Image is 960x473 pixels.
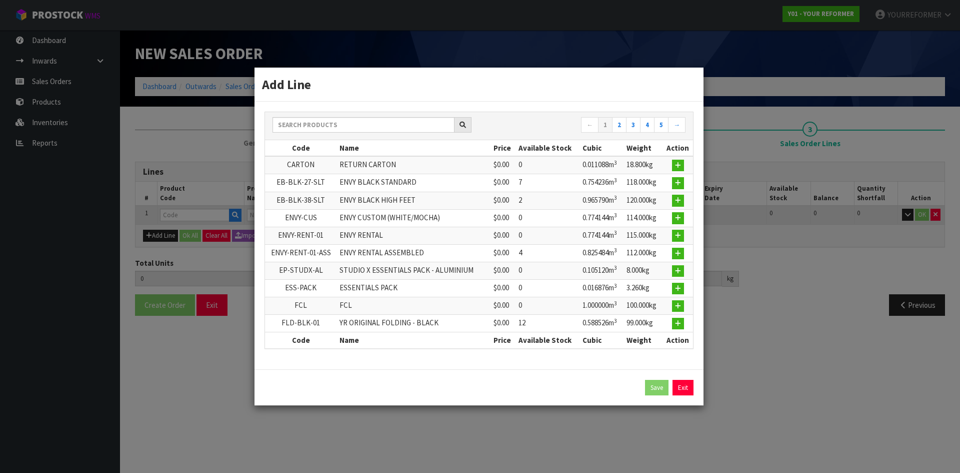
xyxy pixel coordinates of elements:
[668,117,685,133] a: →
[626,117,640,133] a: 3
[624,332,663,348] th: Weight
[337,244,491,262] td: ENVY RENTAL ASSEMBLED
[491,280,516,297] td: $0.00
[624,297,663,315] td: 100.000kg
[265,192,337,209] td: EB-BLK-38-SLT
[491,192,516,209] td: $0.00
[491,140,516,156] th: Price
[337,174,491,192] td: ENVY BLACK STANDARD
[516,297,580,315] td: 0
[624,280,663,297] td: 3.260kg
[614,247,617,254] sup: 3
[486,117,685,135] nav: Page navigation
[580,315,623,332] td: 0.588526m
[337,280,491,297] td: ESSENTIALS PACK
[516,174,580,192] td: 7
[580,297,623,315] td: 1.000000m
[614,194,617,201] sup: 3
[262,75,696,94] h3: Add Line
[491,244,516,262] td: $0.00
[624,174,663,192] td: 118.000kg
[624,262,663,280] td: 8.000kg
[516,244,580,262] td: 4
[662,332,693,348] th: Action
[654,117,668,133] a: 5
[265,209,337,227] td: ENVY-CUS
[516,332,580,348] th: Available Stock
[491,297,516,315] td: $0.00
[624,192,663,209] td: 120.000kg
[265,332,337,348] th: Code
[491,262,516,280] td: $0.00
[624,227,663,244] td: 115.000kg
[516,227,580,244] td: 0
[614,282,617,289] sup: 3
[640,117,654,133] a: 4
[337,262,491,280] td: STUDIO X ESSENTIALS PACK - ALUMINIUM
[580,140,623,156] th: Cubic
[265,315,337,332] td: FLD-BLK-01
[580,280,623,297] td: 0.016876m
[662,140,693,156] th: Action
[624,244,663,262] td: 112.000kg
[272,117,454,133] input: Search products
[598,117,612,133] a: 1
[614,229,617,236] sup: 3
[265,156,337,174] td: CARTON
[580,244,623,262] td: 0.825484m
[612,117,626,133] a: 2
[516,315,580,332] td: 12
[516,140,580,156] th: Available Stock
[265,227,337,244] td: ENVY-RENT-01
[624,156,663,174] td: 18.800kg
[491,227,516,244] td: $0.00
[614,317,617,324] sup: 3
[614,264,617,271] sup: 3
[491,209,516,227] td: $0.00
[491,315,516,332] td: $0.00
[580,332,623,348] th: Cubic
[337,227,491,244] td: ENVY RENTAL
[337,140,491,156] th: Name
[581,117,598,133] a: ←
[516,280,580,297] td: 0
[580,174,623,192] td: 0.754236m
[516,192,580,209] td: 2
[624,140,663,156] th: Weight
[491,156,516,174] td: $0.00
[580,227,623,244] td: 0.774144m
[580,156,623,174] td: 0.011088m
[337,315,491,332] td: YR ORIGINAL FOLDING - BLACK
[516,209,580,227] td: 0
[516,262,580,280] td: 0
[624,209,663,227] td: 114.000kg
[265,244,337,262] td: ENVY-RENT-01-ASS
[491,332,516,348] th: Price
[265,262,337,280] td: EP-STUDX-AL
[265,280,337,297] td: ESS-PACK
[337,192,491,209] td: ENVY BLACK HIGH FEET
[614,300,617,307] sup: 3
[516,156,580,174] td: 0
[614,177,617,184] sup: 3
[645,380,668,396] button: Save
[580,209,623,227] td: 0.774144m
[614,212,617,219] sup: 3
[614,159,617,166] sup: 3
[265,297,337,315] td: FCL
[337,156,491,174] td: RETURN CARTON
[337,297,491,315] td: FCL
[624,315,663,332] td: 99.000kg
[580,262,623,280] td: 0.105120m
[337,209,491,227] td: ENVY CUSTOM (WHITE/MOCHA)
[491,174,516,192] td: $0.00
[672,380,693,396] a: Exit
[337,332,491,348] th: Name
[580,192,623,209] td: 0.965790m
[265,174,337,192] td: EB-BLK-27-SLT
[265,140,337,156] th: Code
